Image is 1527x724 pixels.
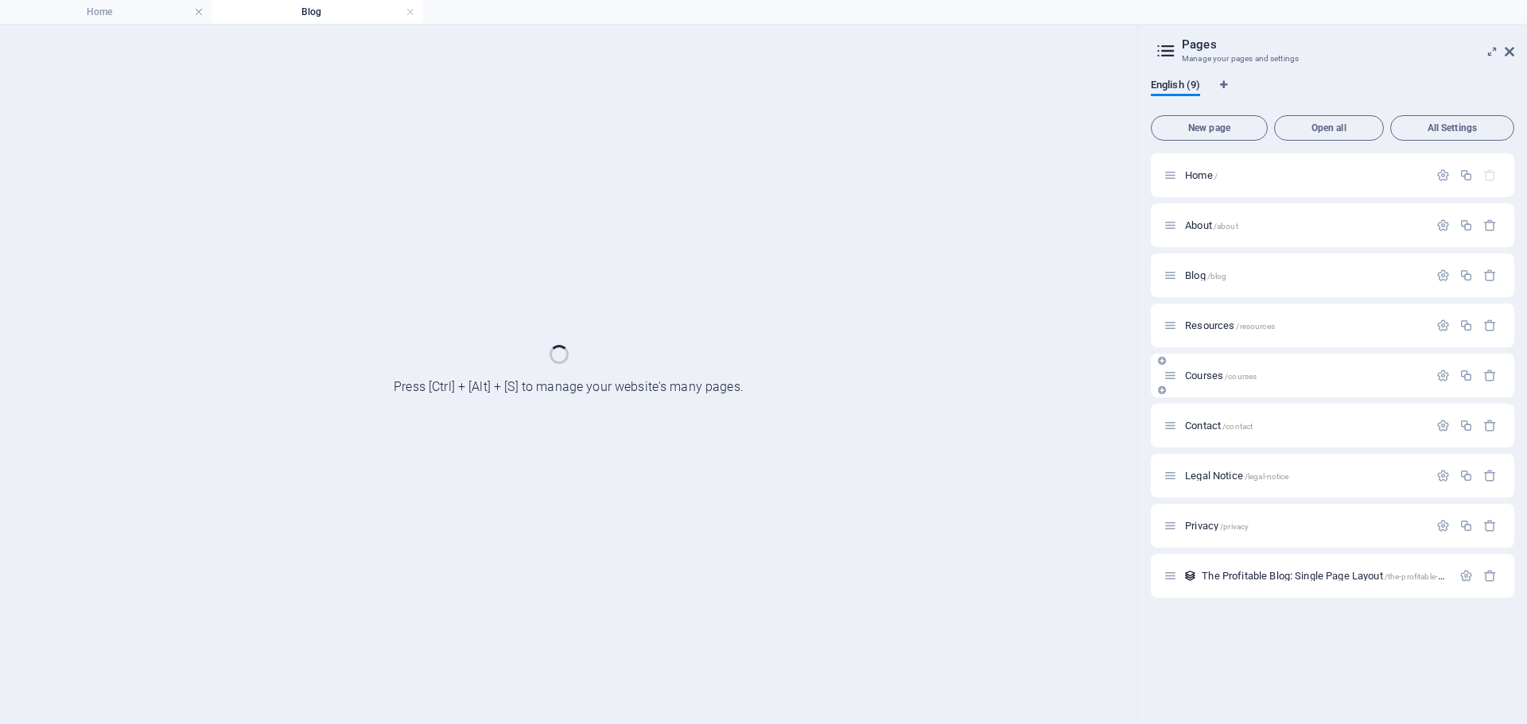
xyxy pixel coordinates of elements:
[1436,419,1450,432] div: Settings
[1180,521,1428,531] div: Privacy/privacy
[1197,571,1451,581] div: The Profitable Blog: Single Page Layout/the-profitable-blog-item
[1185,219,1238,231] span: Click to open page
[1180,370,1428,381] div: Courses/courses
[1222,422,1253,431] span: /contact
[1397,123,1507,133] span: All Settings
[1483,319,1497,332] div: Remove
[1459,369,1473,382] div: Duplicate
[1483,369,1497,382] div: Remove
[1483,469,1497,482] div: Remove
[1207,272,1227,281] span: /blog
[1459,319,1473,332] div: Duplicate
[1245,472,1289,481] span: /legal-notice
[1182,52,1482,66] h3: Manage your pages and settings
[1281,123,1377,133] span: Open all
[1185,169,1218,181] span: Click to open page
[1483,519,1497,532] div: Remove
[1182,37,1514,52] h2: Pages
[1483,419,1497,432] div: Remove
[1436,369,1450,382] div: Settings
[1436,469,1450,482] div: Settings
[1180,220,1428,230] div: About/about
[1459,519,1473,532] div: Duplicate
[1436,168,1450,182] div: Settings
[1185,420,1253,432] span: Click to open page
[1436,519,1450,532] div: Settings
[1459,469,1473,482] div: Duplicate
[1385,572,1472,581] span: /the-profitable-blog-item
[1459,168,1473,182] div: Duplicate
[1185,319,1275,331] span: Resources
[1151,115,1268,141] button: New page
[1220,522,1249,531] span: /privacy
[1459,219,1473,232] div: Duplicate
[1185,370,1257,381] span: Click to open page
[1180,270,1428,281] div: Blog/blog
[1483,219,1497,232] div: Remove
[1214,172,1218,180] span: /
[1158,123,1261,133] span: New page
[1202,570,1472,582] span: Click to open page
[1151,75,1200,98] span: English (9)
[1483,269,1497,282] div: Remove
[1180,470,1428,481] div: Legal Notice/legal-notice
[1185,470,1288,482] span: Click to open page
[1225,372,1257,381] span: /courses
[1185,269,1226,281] span: Blog
[1436,219,1450,232] div: Settings
[1436,269,1450,282] div: Settings
[1185,520,1249,532] span: Click to open page
[1390,115,1514,141] button: All Settings
[1483,569,1497,583] div: Remove
[1214,222,1238,230] span: /about
[212,3,423,21] h4: Blog
[1483,168,1497,182] div: The startpage cannot be deleted
[1180,170,1428,180] div: Home/
[1183,569,1197,583] div: This layout is used as a template for all items (e.g. a blog post) of this collection. The conten...
[1274,115,1384,141] button: Open all
[1180,320,1428,331] div: Resources/resources
[1151,79,1514,109] div: Language Tabs
[1236,322,1274,331] span: /resources
[1459,419,1473,432] div: Duplicate
[1459,569,1473,583] div: Settings
[1180,420,1428,431] div: Contact/contact
[1459,269,1473,282] div: Duplicate
[1436,319,1450,332] div: Settings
